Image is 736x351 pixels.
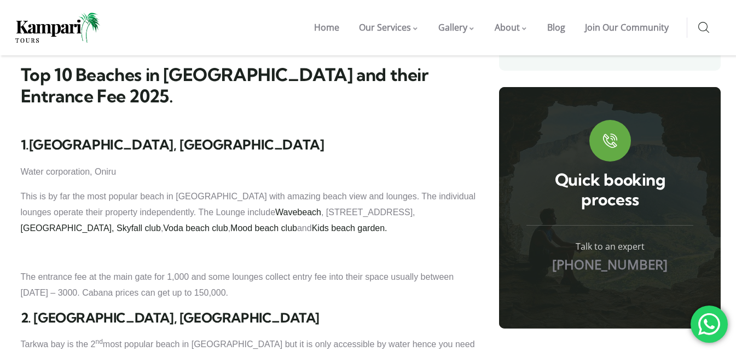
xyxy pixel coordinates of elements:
[526,257,694,273] p: [PHONE_NUMBER]
[15,13,100,43] img: Home
[359,21,411,33] span: Our Services
[21,189,477,236] p: This is by far the most popular beach in [GEOGRAPHIC_DATA] with amazing beach view and lounges. T...
[585,21,669,33] span: Join Our Community
[29,136,324,153] span: [GEOGRAPHIC_DATA], [GEOGRAPHIC_DATA]
[526,239,694,255] div: Talk to an expert
[555,169,665,210] a: Quick booking process
[230,223,297,233] a: Mood beach club
[21,164,477,180] p: Water corporation, Oniru
[438,21,467,33] span: Gallery
[21,137,477,153] h3: 1.
[589,120,631,162] a: Quick booking process
[21,64,477,107] h1: Top 10 Beaches in [GEOGRAPHIC_DATA] and their Entrance Fee 2025.
[312,223,387,233] a: Kids beach garden.
[495,21,520,33] span: About
[163,223,228,233] a: Voda beach club
[691,306,728,343] div: 'Chat
[117,223,161,233] a: Skyfall club
[21,310,477,326] h3: 2. [GEOGRAPHIC_DATA], [GEOGRAPHIC_DATA]
[21,223,114,233] a: [GEOGRAPHIC_DATA],
[21,269,477,301] p: The entrance fee at the main gate for 1,000 and some lounges collect entry fee into their space u...
[547,21,565,33] span: Blog
[95,338,102,346] sup: nd
[275,208,321,217] a: Wavebeach
[314,21,339,33] span: Home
